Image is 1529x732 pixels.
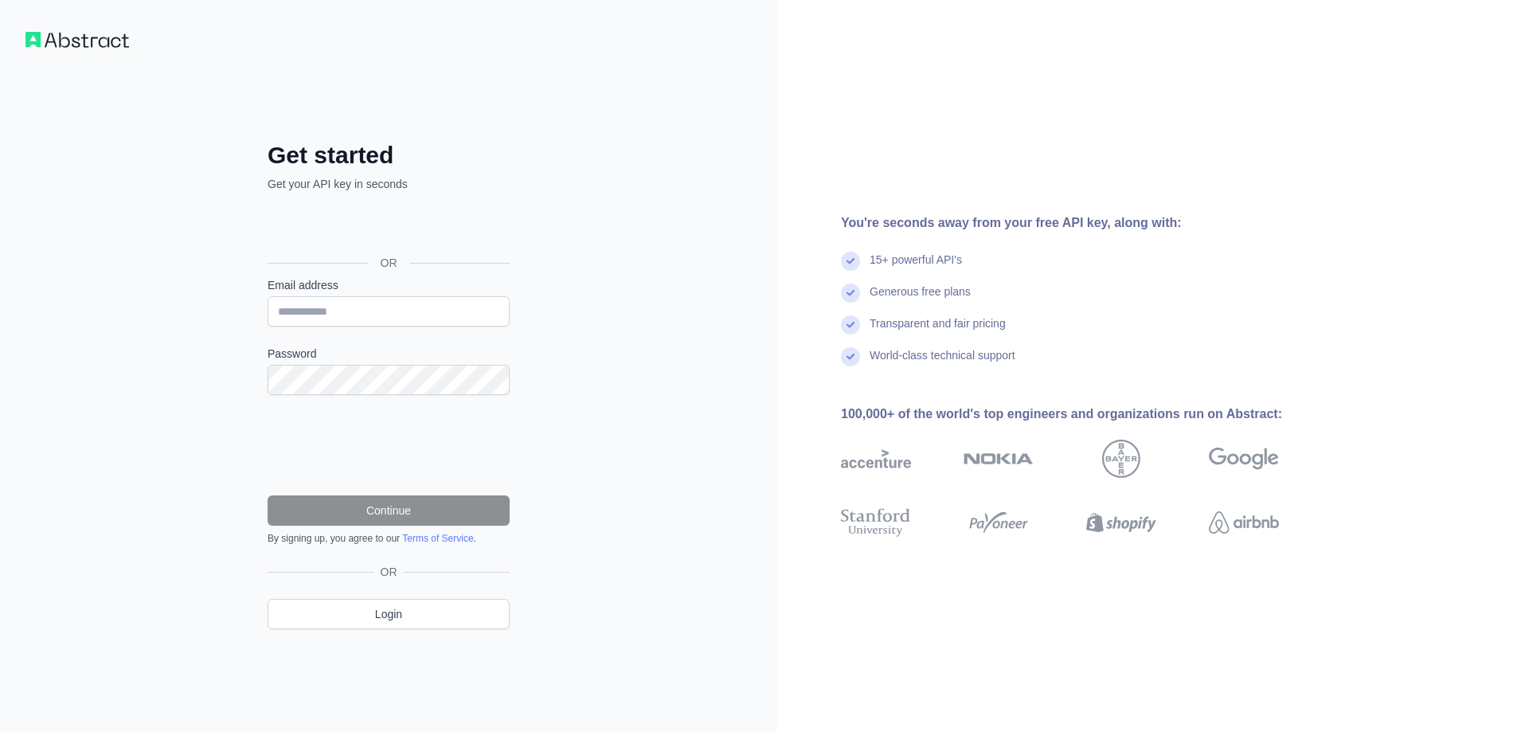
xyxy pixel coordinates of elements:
img: nokia [964,440,1034,478]
h2: Get started [268,141,510,170]
label: Email address [268,277,510,293]
div: You're seconds away from your free API key, along with: [841,213,1330,233]
a: Terms of Service [402,533,473,544]
p: Get your API key in seconds [268,176,510,192]
div: 15+ powerful API's [870,252,962,284]
div: World-class technical support [870,347,1015,379]
img: check mark [841,315,860,335]
span: OR [374,564,404,580]
img: check mark [841,284,860,303]
img: accenture [841,440,911,478]
div: Transparent and fair pricing [870,315,1006,347]
img: airbnb [1209,505,1279,540]
button: Continue [268,495,510,526]
iframe: Sign in with Google Button [260,209,514,245]
img: bayer [1102,440,1140,478]
div: By signing up, you agree to our . [268,532,510,545]
div: Generous free plans [870,284,971,315]
img: Workflow [25,32,129,48]
img: check mark [841,252,860,271]
img: shopify [1086,505,1156,540]
img: stanford university [841,505,911,540]
img: google [1209,440,1279,478]
iframe: reCAPTCHA [268,414,510,476]
div: 100,000+ of the world's top engineers and organizations run on Abstract: [841,405,1330,424]
label: Password [268,346,510,362]
img: payoneer [964,505,1034,540]
span: OR [368,255,410,271]
a: Login [268,599,510,629]
img: check mark [841,347,860,366]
